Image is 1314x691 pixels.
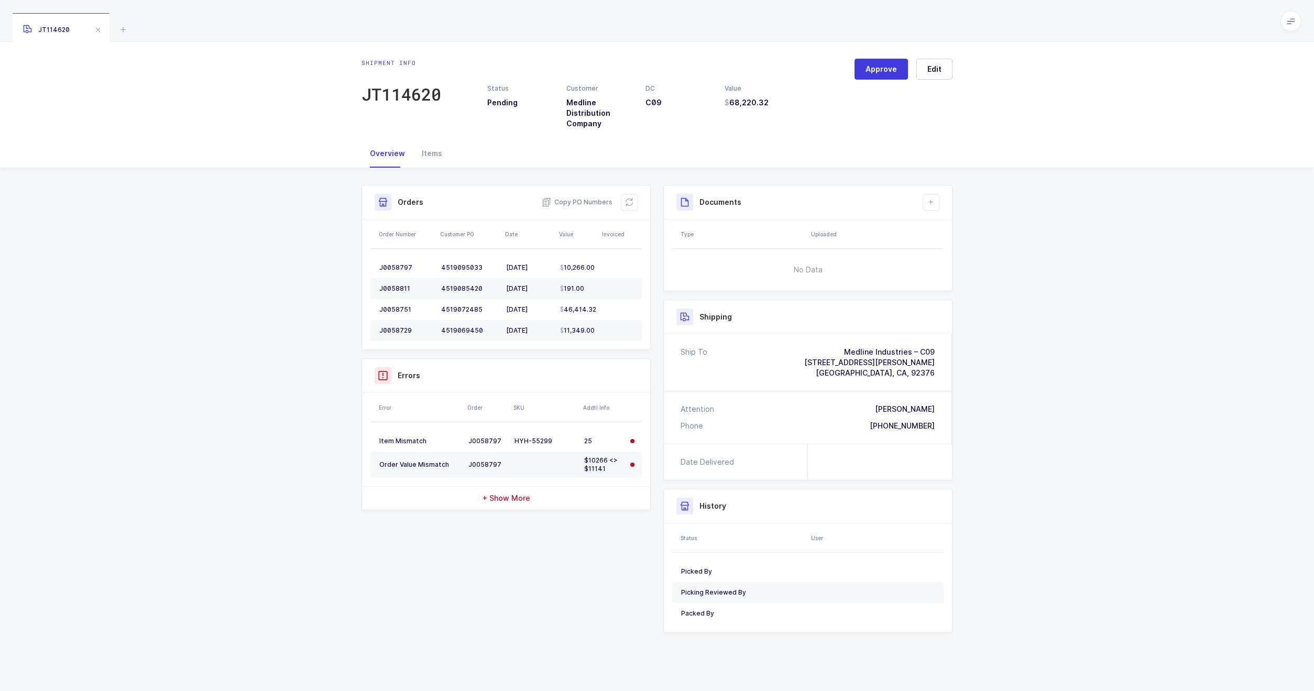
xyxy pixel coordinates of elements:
[441,305,498,314] div: 4519072485
[362,487,650,510] div: + Show More
[870,421,935,431] div: [PHONE_NUMBER]
[740,254,876,286] span: No Data
[725,84,791,93] div: Value
[513,403,577,412] div: SKU
[584,456,622,473] div: $10266 <> $11141
[514,437,576,445] div: HYH-55299
[398,370,420,381] h3: Errors
[467,403,507,412] div: Order
[566,97,633,129] h3: Medline Distribution Company
[362,59,441,67] div: Shipment info
[379,460,460,469] div: Order Value Mismatch
[483,493,530,503] span: + Show More
[379,403,461,412] div: Error
[681,404,714,414] div: Attention
[560,305,596,314] span: 46,414.32
[487,84,554,93] div: Status
[866,64,897,74] span: Approve
[560,326,595,335] span: 11,349.00
[560,284,584,293] span: 191.00
[699,197,741,207] h3: Documents
[560,264,595,272] span: 10,266.00
[506,264,552,272] div: [DATE]
[413,139,451,168] div: Items
[699,312,732,322] h3: Shipping
[559,230,596,238] div: Value
[398,197,423,207] h3: Orders
[468,460,506,469] div: J0058797
[699,501,726,511] h3: History
[379,264,433,272] div: J0058797
[681,609,804,618] div: Packed By
[441,264,498,272] div: 4519095033
[505,230,553,238] div: Date
[681,421,703,431] div: Phone
[566,84,633,93] div: Customer
[681,534,805,542] div: Status
[645,97,712,108] h3: C09
[855,59,908,80] button: Approve
[379,230,434,238] div: Order Number
[584,437,622,445] div: 25
[379,284,433,293] div: J0058811
[681,588,804,597] div: Picking Reviewed By
[875,404,935,414] div: [PERSON_NAME]
[681,567,804,576] div: Picked By
[811,230,940,238] div: Uploaded
[506,284,552,293] div: [DATE]
[681,457,738,467] div: Date Delivered
[804,347,935,357] div: Medline Industries – C09
[379,305,433,314] div: J0058751
[811,534,940,542] div: User
[441,326,498,335] div: 4519069450
[927,64,941,74] span: Edit
[725,97,769,108] span: 68,220.32
[816,368,935,377] span: [GEOGRAPHIC_DATA], CA, 92376
[468,437,506,445] div: J0058797
[583,403,623,412] div: Addtl Info
[542,197,612,207] button: Copy PO Numbers
[379,326,433,335] div: J0058729
[804,357,935,368] div: [STREET_ADDRESS][PERSON_NAME]
[645,84,712,93] div: DC
[440,230,499,238] div: Customer PO
[379,437,460,445] div: Item Mismatch
[23,26,70,34] span: JT114620
[681,230,805,238] div: Type
[916,59,952,80] button: Edit
[506,305,552,314] div: [DATE]
[681,347,707,378] div: Ship To
[441,284,498,293] div: 4519085420
[602,230,639,238] div: Invoiced
[487,97,554,108] h3: Pending
[362,139,413,168] div: Overview
[506,326,552,335] div: [DATE]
